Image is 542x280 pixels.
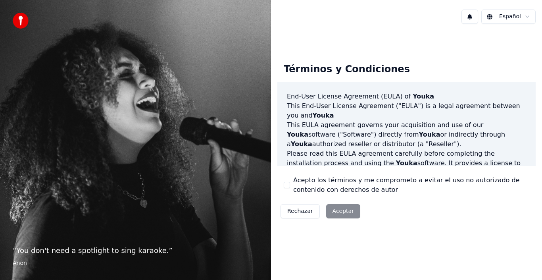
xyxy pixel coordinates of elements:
[287,120,526,149] p: This EULA agreement governs your acquisition and use of our software ("Software") directly from o...
[413,93,434,100] span: Youka
[419,131,440,138] span: Youka
[287,101,526,120] p: This End-User License Agreement ("EULA") is a legal agreement between you and
[287,149,526,187] p: Please read this EULA agreement carefully before completing the installation process and using th...
[313,112,334,119] span: Youka
[13,259,258,267] footer: Anon
[291,140,312,148] span: Youka
[281,204,320,218] button: Rechazar
[13,245,258,256] p: “ You don't need a spotlight to sing karaoke. ”
[287,92,526,101] h3: End-User License Agreement (EULA) of
[287,131,308,138] span: Youka
[277,57,416,82] div: Términos y Condiciones
[396,159,417,167] span: Youka
[13,13,29,29] img: youka
[293,176,529,195] label: Acepto los términos y me comprometo a evitar el uso no autorizado de contenido con derechos de autor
